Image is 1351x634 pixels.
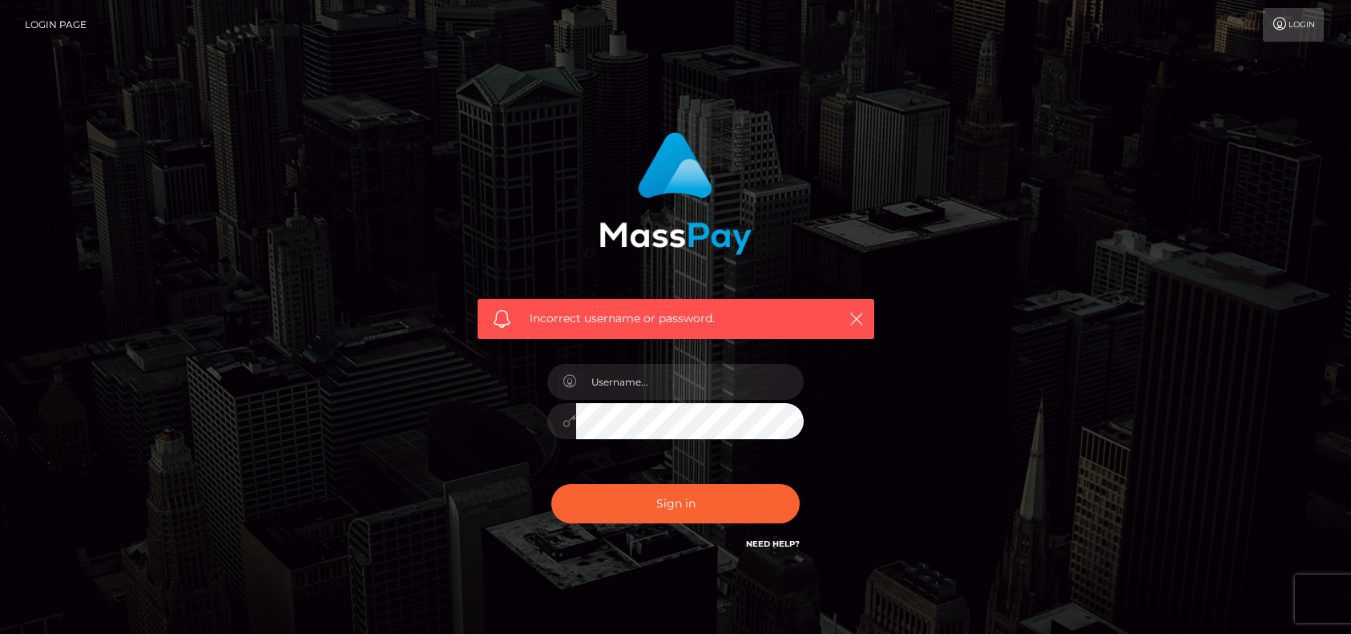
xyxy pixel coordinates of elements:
[25,8,87,42] a: Login Page
[551,484,800,523] button: Sign in
[576,364,804,400] input: Username...
[746,539,800,549] a: Need Help?
[530,310,822,327] span: Incorrect username or password.
[599,132,752,255] img: MassPay Login
[1263,8,1324,42] a: Login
